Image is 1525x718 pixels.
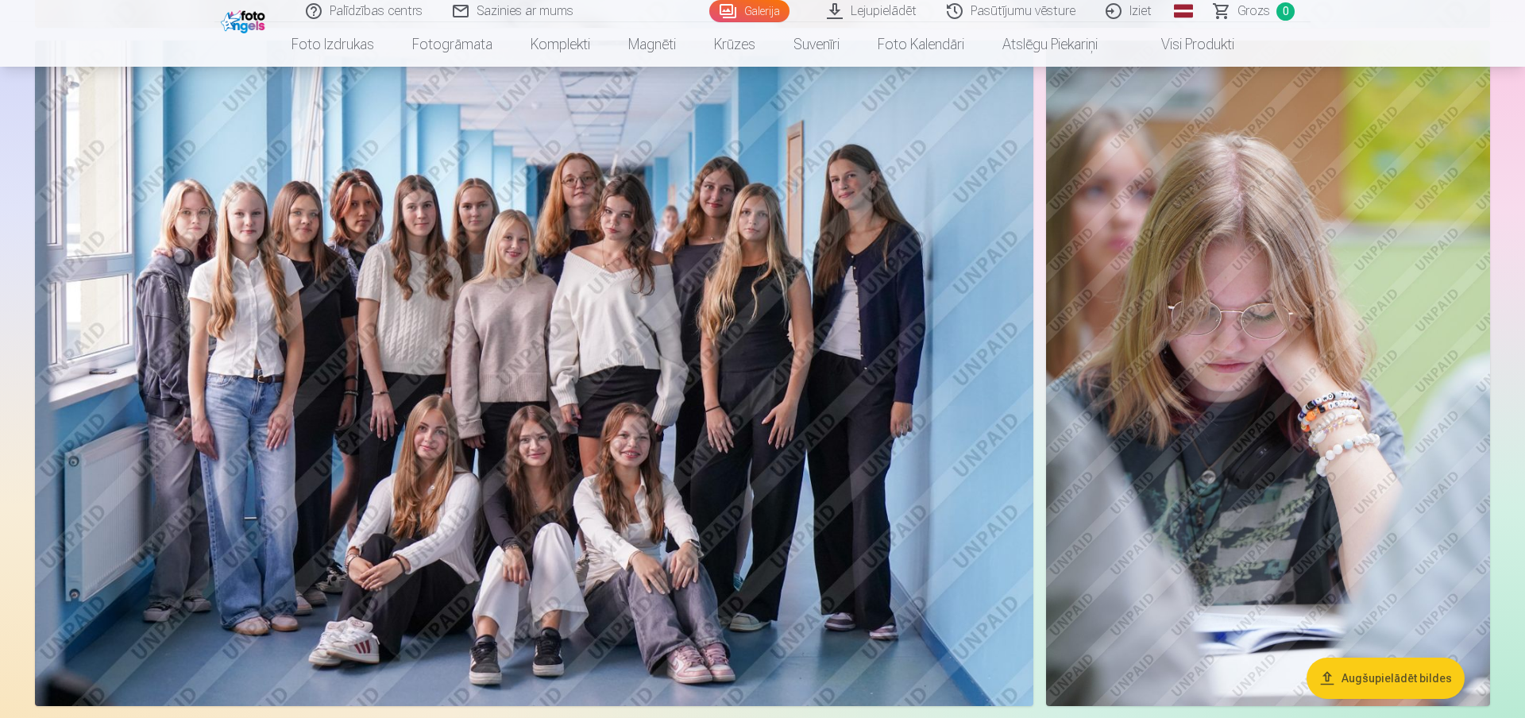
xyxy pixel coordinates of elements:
[774,22,859,67] a: Suvenīri
[609,22,695,67] a: Magnēti
[272,22,393,67] a: Foto izdrukas
[512,22,609,67] a: Komplekti
[1307,658,1465,699] button: Augšupielādēt bildes
[983,22,1117,67] a: Atslēgu piekariņi
[393,22,512,67] a: Fotogrāmata
[1276,2,1295,21] span: 0
[221,6,269,33] img: /fa1
[1117,22,1253,67] a: Visi produkti
[1237,2,1270,21] span: Grozs
[859,22,983,67] a: Foto kalendāri
[695,22,774,67] a: Krūzes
